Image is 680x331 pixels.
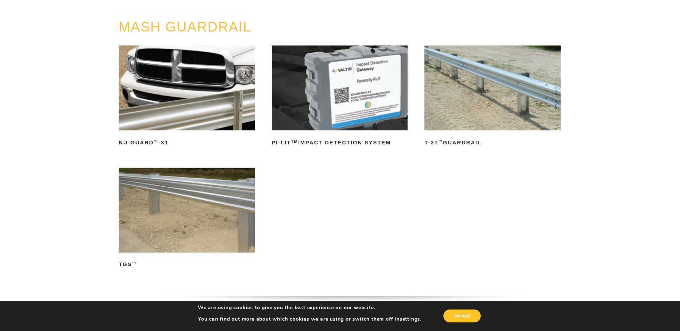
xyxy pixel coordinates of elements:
[198,316,422,322] p: You can find out more about which cookies we are using or switch them off in .
[119,259,255,270] h2: TGS
[272,45,408,148] a: PI-LITTMImpact Detection System
[424,137,561,148] h2: T-31 Guardrail
[119,168,255,270] a: TGS™
[438,139,443,144] sup: ™
[424,45,561,148] a: T-31™Guardrail
[272,137,408,148] h2: PI-LIT Impact Detection System
[443,310,481,322] button: Accept
[291,139,298,144] sup: TM
[154,139,158,144] sup: ™
[119,45,255,148] a: NU-GUARD™-31
[400,316,420,322] button: settings
[132,261,137,265] sup: ™
[119,137,255,148] h2: NU-GUARD -31
[119,19,251,34] a: MASH GUARDRAIL
[198,304,422,311] p: We are using cookies to give you the best experience on our website.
